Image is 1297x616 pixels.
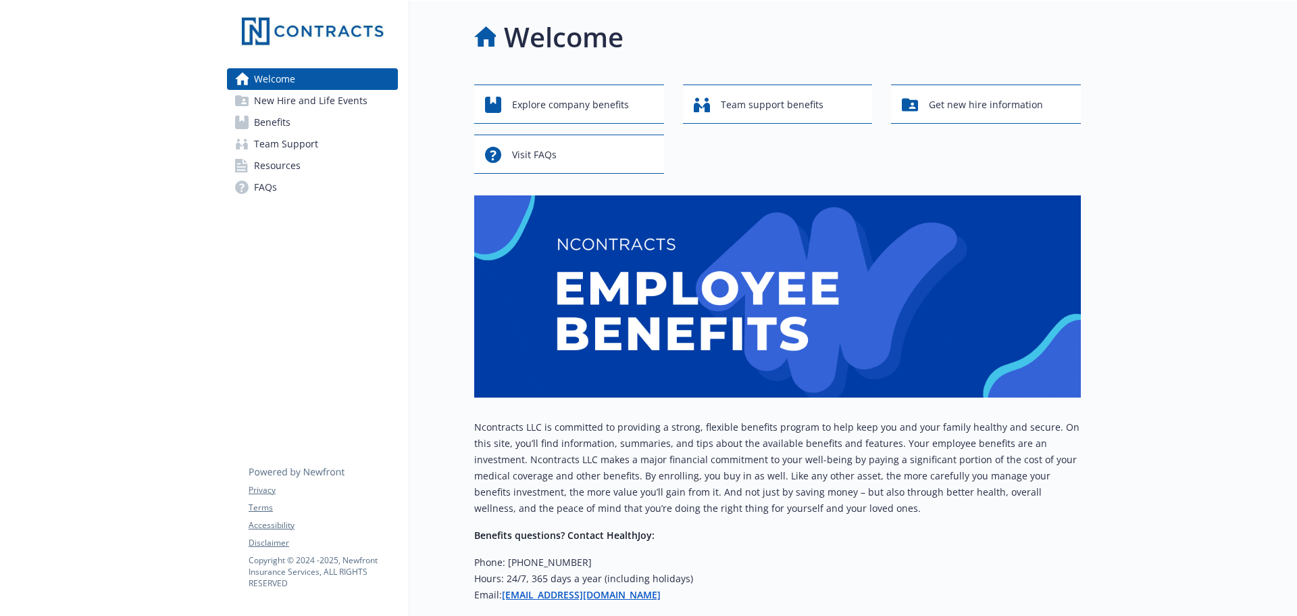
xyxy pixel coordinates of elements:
[254,68,295,90] span: Welcome
[249,484,397,496] a: Privacy
[227,112,398,133] a: Benefits
[502,588,661,601] a: [EMAIL_ADDRESS][DOMAIN_NAME]
[512,92,629,118] span: Explore company benefits
[929,92,1043,118] span: Get new hire information
[474,135,664,174] button: Visit FAQs
[254,155,301,176] span: Resources
[474,419,1081,517] p: Ncontracts LLC is committed to providing a strong, flexible benefits program to help keep you and...
[474,587,1081,603] h6: Email:
[227,90,398,112] a: New Hire and Life Events
[254,133,318,155] span: Team Support
[721,92,823,118] span: Team support benefits
[474,571,1081,587] h6: Hours: 24/7, 365 days a year (including holidays)​
[683,85,873,124] button: Team support benefits
[227,155,398,176] a: Resources
[227,133,398,155] a: Team Support
[474,85,664,124] button: Explore company benefits
[254,90,367,112] span: New Hire and Life Events
[249,554,397,589] p: Copyright © 2024 - 2025 , Newfront Insurance Services, ALL RIGHTS RESERVED
[474,195,1081,398] img: overview page banner
[474,529,655,542] strong: Benefits questions? Contact HealthJoy:
[249,519,397,531] a: Accessibility
[249,502,397,514] a: Terms
[474,554,1081,571] h6: Phone: [PHONE_NUMBER]
[227,176,398,198] a: FAQs
[891,85,1081,124] button: Get new hire information
[254,176,277,198] span: FAQs
[254,112,290,133] span: Benefits
[227,68,398,90] a: Welcome
[249,537,397,549] a: Disclaimer
[512,142,557,168] span: Visit FAQs
[504,17,624,57] h1: Welcome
